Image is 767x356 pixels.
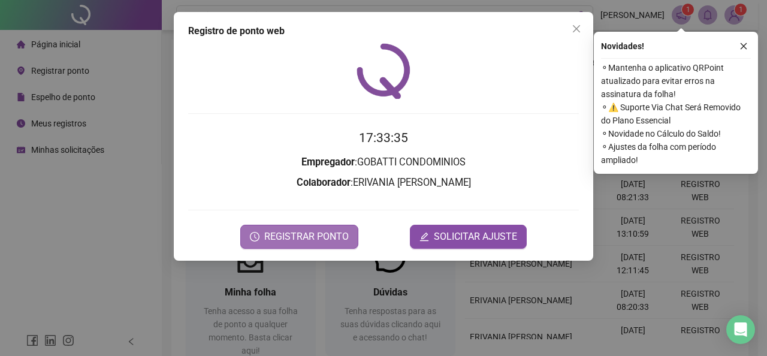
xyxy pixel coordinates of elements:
div: Registro de ponto web [188,24,579,38]
span: ⚬ Novidade no Cálculo do Saldo! [601,127,751,140]
span: close [739,42,748,50]
h3: : ERIVANIA [PERSON_NAME] [188,175,579,191]
button: editSOLICITAR AJUSTE [410,225,527,249]
span: ⚬ ⚠️ Suporte Via Chat Será Removido do Plano Essencial [601,101,751,127]
span: close [572,24,581,34]
span: edit [419,232,429,242]
time: 17:33:35 [359,131,408,145]
strong: Colaborador [297,177,351,188]
span: SOLICITAR AJUSTE [434,230,517,244]
span: Novidades ! [601,40,644,53]
button: REGISTRAR PONTO [240,225,358,249]
span: ⚬ Mantenha o aplicativo QRPoint atualizado para evitar erros na assinatura da folha! [601,61,751,101]
span: clock-circle [250,232,259,242]
span: REGISTRAR PONTO [264,230,349,244]
img: QRPoint [357,43,410,99]
h3: : GOBATTI CONDOMINIOS [188,155,579,170]
span: ⚬ Ajustes da folha com período ampliado! [601,140,751,167]
button: Close [567,19,586,38]
div: Open Intercom Messenger [726,315,755,344]
strong: Empregador [301,156,355,168]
